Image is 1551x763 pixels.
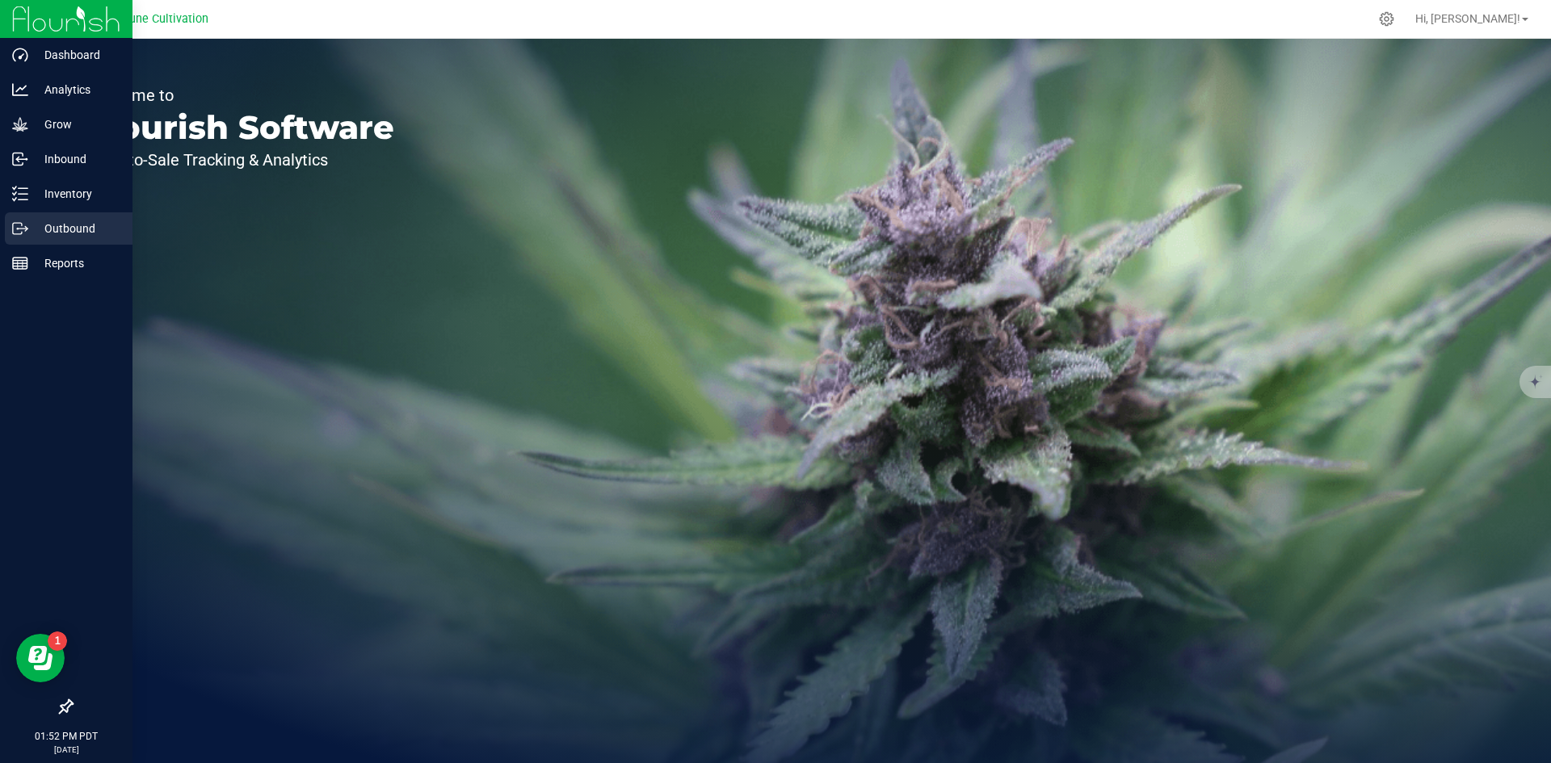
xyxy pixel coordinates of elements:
[12,151,28,167] inline-svg: Inbound
[12,220,28,237] inline-svg: Outbound
[28,80,125,99] p: Analytics
[87,87,394,103] p: Welcome to
[12,186,28,202] inline-svg: Inventory
[28,219,125,238] p: Outbound
[7,729,125,744] p: 01:52 PM PDT
[28,184,125,203] p: Inventory
[12,255,28,271] inline-svg: Reports
[16,634,65,682] iframe: Resource center
[28,45,125,65] p: Dashboard
[1415,12,1520,25] span: Hi, [PERSON_NAME]!
[48,631,67,651] iframe: Resource center unread badge
[12,116,28,132] inline-svg: Grow
[12,47,28,63] inline-svg: Dashboard
[122,12,208,26] span: Dune Cultivation
[28,254,125,273] p: Reports
[7,744,125,756] p: [DATE]
[12,82,28,98] inline-svg: Analytics
[1377,11,1397,27] div: Manage settings
[28,149,125,169] p: Inbound
[28,115,125,134] p: Grow
[87,111,394,144] p: Flourish Software
[87,152,394,168] p: Seed-to-Sale Tracking & Analytics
